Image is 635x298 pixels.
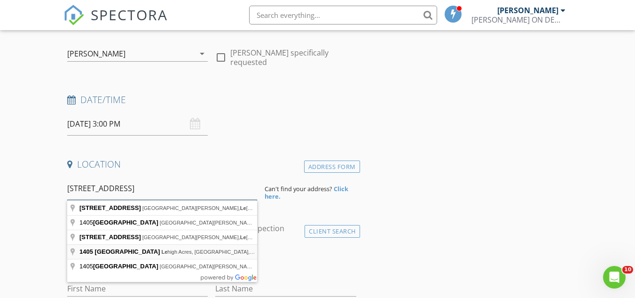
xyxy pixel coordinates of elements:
span: 1405 [79,248,93,255]
input: Search everything... [249,6,437,24]
span: high Acres, [GEOGRAPHIC_DATA], [GEOGRAPHIC_DATA] [161,249,305,255]
span: [GEOGRAPHIC_DATA] [93,219,158,226]
span: Le [240,205,246,211]
span: 10 [622,266,633,274]
span: [GEOGRAPHIC_DATA][PERSON_NAME], [GEOGRAPHIC_DATA], [GEOGRAPHIC_DATA], [GEOGRAPHIC_DATA] [142,234,414,240]
span: Le [240,234,246,240]
div: [PERSON_NAME] [497,6,558,15]
h4: Location [67,158,356,170]
div: [PERSON_NAME] [67,49,125,58]
span: [GEOGRAPHIC_DATA] [93,263,158,270]
iframe: Intercom live chat [603,266,626,289]
div: Address Form [304,161,360,173]
span: [GEOGRAPHIC_DATA][PERSON_NAME], [GEOGRAPHIC_DATA], [GEOGRAPHIC_DATA], [GEOGRAPHIC_DATA] [160,220,431,226]
span: Can't find your address? [265,185,332,193]
label: [PERSON_NAME] specifically requested [230,48,356,67]
span: SPECTORA [91,5,168,24]
span: [STREET_ADDRESS] [79,204,141,211]
a: SPECTORA [63,13,168,32]
span: 1405 [79,263,160,270]
span: [GEOGRAPHIC_DATA][PERSON_NAME], [GEOGRAPHIC_DATA], [GEOGRAPHIC_DATA], [GEOGRAPHIC_DATA] [160,264,431,269]
strong: Click here. [265,185,348,201]
span: [STREET_ADDRESS] [79,234,141,241]
i: arrow_drop_down [196,48,208,59]
div: DEMARS ON DEMAND HOME INSPECTIONS, LLC [471,15,565,24]
input: Address Search [67,177,257,200]
span: Le [161,249,167,255]
input: Select date [67,113,208,136]
span: [GEOGRAPHIC_DATA] [95,248,160,255]
h4: Date/Time [67,94,356,106]
div: Client Search [305,225,360,238]
span: 1405 [79,219,160,226]
span: [GEOGRAPHIC_DATA][PERSON_NAME], [GEOGRAPHIC_DATA], [GEOGRAPHIC_DATA], [GEOGRAPHIC_DATA] [142,205,414,211]
img: The Best Home Inspection Software - Spectora [63,5,84,25]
